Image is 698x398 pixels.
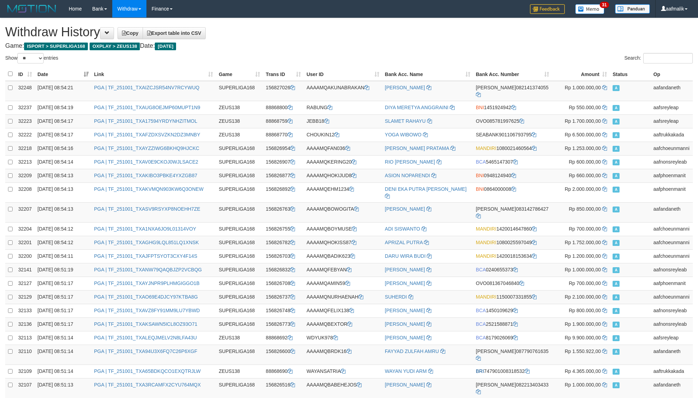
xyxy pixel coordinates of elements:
a: PGA | TF_251001_TXAV0E9CKOJ0WJLSACE2 [94,159,198,165]
a: PGA | TF_251001_TXANW79QAQBJZP2VCBQG [94,267,202,272]
span: Approved - Marked by aafandaneth [613,382,620,388]
td: 32129 [15,290,35,304]
label: Show entries [5,53,58,63]
td: 156826600 [263,345,304,365]
a: [PERSON_NAME] [385,267,425,272]
td: AAAAMQEHM1234 [304,182,382,202]
td: 156827026 [263,81,304,101]
td: SUPERLIGA168 [216,155,263,169]
td: aafchoeunmanni [651,290,693,304]
td: [DATE] 08:51:17 [35,304,91,317]
td: 156826708 [263,277,304,290]
span: Approved - Marked by aafnonsreyleab [613,322,620,328]
img: panduan.png [615,4,650,14]
td: ZEUS138 [216,365,263,378]
td: aaftrukkakada [651,365,693,378]
a: PGA | TF_251001_TXAKIBO3PBKE4YXZGB87 [94,173,197,178]
td: ZEUS138 [216,128,263,142]
a: SLAMET RAHAYU [385,118,426,124]
td: 32201 [15,236,35,249]
span: MANDIRI [476,294,496,300]
td: 88868692 [263,331,304,345]
th: User ID: activate to sort column ascending [304,67,382,81]
td: 32248 [15,81,35,101]
th: Date: activate to sort column ascending [35,67,91,81]
span: Rp 1.700.000,00 [565,118,601,124]
img: Feedback.jpg [530,4,565,14]
td: [DATE] 08:51:14 [35,365,91,378]
td: 1150007331855 [473,290,552,304]
td: aaftrukkakada [651,128,693,142]
td: 082141374055 [473,81,552,101]
td: [DATE] 08:54:12 [35,222,91,236]
td: 1451924942 [473,101,552,114]
span: Approved - Marked by aafphoenmanit [613,281,620,287]
span: Export table into CSV [147,30,201,36]
span: OXPLAY > ZEUS138 [90,43,140,50]
td: 32141 [15,263,35,277]
a: PGA | TF_251001_TXAYZZIWG6BKHQ9HJCKC [94,145,199,151]
td: 1420018153634 [473,249,552,263]
td: AAAAMQKERING20 [304,155,382,169]
td: 8179026069 [473,331,552,345]
td: SUPERLIGA168 [216,169,263,182]
a: PGA | TF_251001_TXAJFPTSYOT3CXY4F14S [94,253,197,259]
span: BCA [476,335,486,340]
td: 32209 [15,169,35,182]
td: [DATE] 08:54:12 [35,236,91,249]
td: ZEUS138 [216,331,263,345]
span: Approved - Marked by aafsreyleap [613,119,620,125]
td: 156826763 [263,202,304,222]
td: [DATE] 08:51:17 [35,277,91,290]
a: Copy [117,27,143,39]
td: [DATE] 08:51:14 [35,331,91,345]
td: 32133 [15,304,35,317]
span: Approved - Marked by aafsreyleap [613,335,620,341]
td: 32136 [15,317,35,331]
td: AAAAMQBABEHEJOS [304,378,382,398]
td: [DATE] 08:54:17 [35,128,91,142]
a: PGA | TF_251001_TXAKSAWN5ICL8OZ93O71 [94,321,197,327]
a: [PERSON_NAME] [385,308,425,313]
td: 32218 [15,142,35,155]
td: 156826516 [263,378,304,398]
span: Rp 1.200.000,00 [565,253,601,259]
td: 32204 [15,222,35,236]
span: Rp 1.000.000,00 [565,267,601,272]
td: 32207 [15,202,35,222]
a: PGA | TF_251001_TXAIZCJSR54NV7RCYWUQ [94,85,199,90]
td: [DATE] 08:54:13 [35,169,91,182]
td: [DATE] 08:54:17 [35,114,91,128]
span: Rp 600.000,00 [569,159,601,165]
td: [DATE] 08:54:11 [35,249,91,263]
td: [DATE] 08:51:17 [35,317,91,331]
td: [DATE] 08:54:13 [35,182,91,202]
span: MANDIRI [476,226,496,232]
td: 32109 [15,365,35,378]
td: 1420014647860 [473,222,552,236]
td: aafandaneth [651,81,693,101]
span: BCA [476,267,486,272]
span: Rp 850.000,00 [569,206,601,212]
span: Rp 550.000,00 [569,105,601,110]
td: ZEUS138 [216,101,263,114]
td: [DATE] 08:51:19 [35,263,91,277]
td: AAAAMQBEXTOR [304,317,382,331]
a: Export table into CSV [143,27,206,39]
span: BCA [476,159,486,165]
td: SUPERLIGA168 [216,142,263,155]
td: 0864000008 [473,182,552,202]
td: 32110 [15,345,35,365]
span: Approved - Marked by aafsreyleap [613,105,620,111]
th: Op [651,67,693,81]
span: Approved - Marked by aafandaneth [613,85,620,91]
h1: Withdraw History [5,25,693,39]
td: [DATE] 08:51:17 [35,290,91,304]
td: SUPERLIGA168 [216,81,263,101]
td: aafchoeunmanni [651,142,693,155]
span: Rp 1.752.000,00 [565,240,601,245]
td: AAAAMQFAN036 [304,142,382,155]
a: ASION NOPARENDI [385,173,430,178]
td: aafphoenmanit [651,277,693,290]
td: aafchoeunmanni [651,236,693,249]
